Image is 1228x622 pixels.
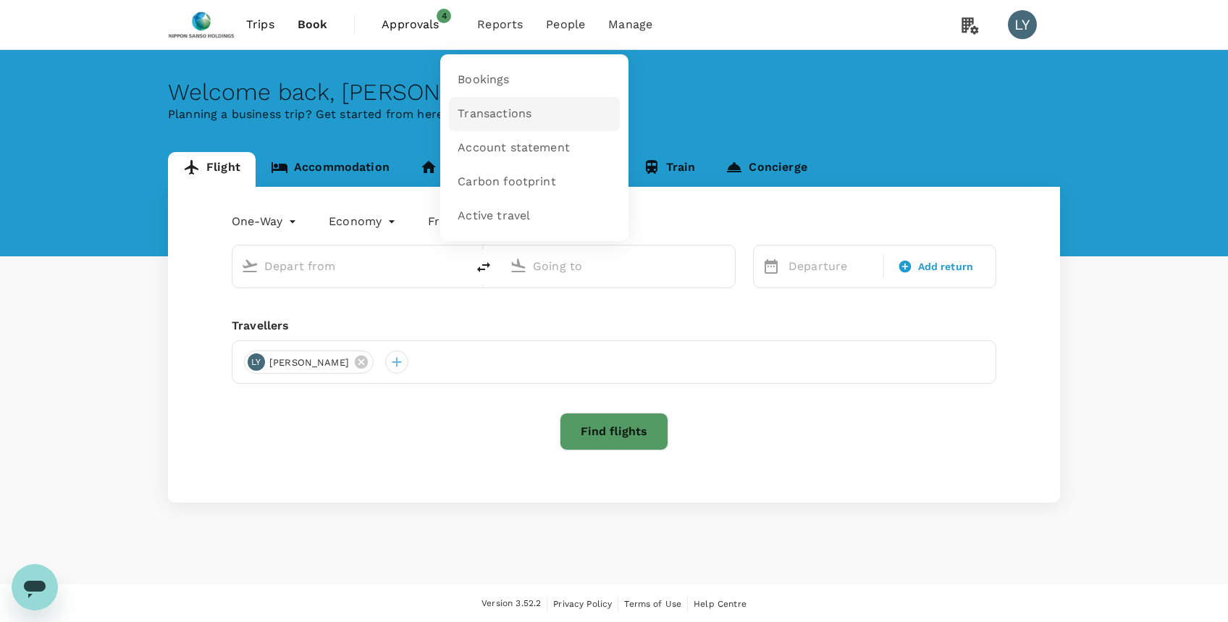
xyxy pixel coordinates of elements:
span: Help Centre [694,599,747,609]
p: Planning a business trip? Get started from here. [168,106,1060,123]
a: Train [628,152,711,187]
a: Active travel [449,199,620,233]
div: LY [248,353,265,371]
a: Concierge [710,152,822,187]
span: Book [298,16,328,33]
div: LY [1008,10,1037,39]
div: LY[PERSON_NAME] [244,350,374,374]
span: Terms of Use [624,599,681,609]
div: One-Way [232,210,300,233]
span: 4 [437,9,451,23]
span: People [546,16,585,33]
span: Add return [918,259,974,274]
a: Terms of Use [624,596,681,612]
input: Depart from [264,255,436,277]
span: Version 3.52.2 [481,597,541,611]
span: Manage [608,16,652,33]
p: Frequent flyer programme [428,213,578,230]
span: Bookings [458,72,509,88]
button: Frequent flyer programme [428,213,595,230]
a: Bookings [449,63,620,97]
img: Nippon Sanso Holdings Singapore Pte Ltd [168,9,235,41]
a: Help Centre [694,596,747,612]
div: Travellers [232,317,996,335]
div: Welcome back , [PERSON_NAME] . [168,79,1060,106]
a: Privacy Policy [553,596,612,612]
span: Active travel [458,208,530,224]
a: Transactions [449,97,620,131]
a: Flight [168,152,256,187]
span: Reports [477,16,523,33]
span: Approvals [382,16,454,33]
button: Find flights [560,413,668,450]
iframe: Button to launch messaging window [12,564,58,610]
span: Privacy Policy [553,599,612,609]
button: Open [456,264,459,267]
span: [PERSON_NAME] [261,356,358,370]
a: Account statement [449,131,620,165]
a: Carbon footprint [449,165,620,199]
span: Transactions [458,106,531,122]
span: Account statement [458,140,570,156]
span: Trips [246,16,274,33]
input: Going to [533,255,705,277]
button: delete [466,250,501,285]
span: Carbon footprint [458,174,555,190]
a: Accommodation [256,152,405,187]
div: Economy [329,210,399,233]
p: Departure [788,258,875,275]
button: Open [725,264,728,267]
a: Long stay [405,152,516,187]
